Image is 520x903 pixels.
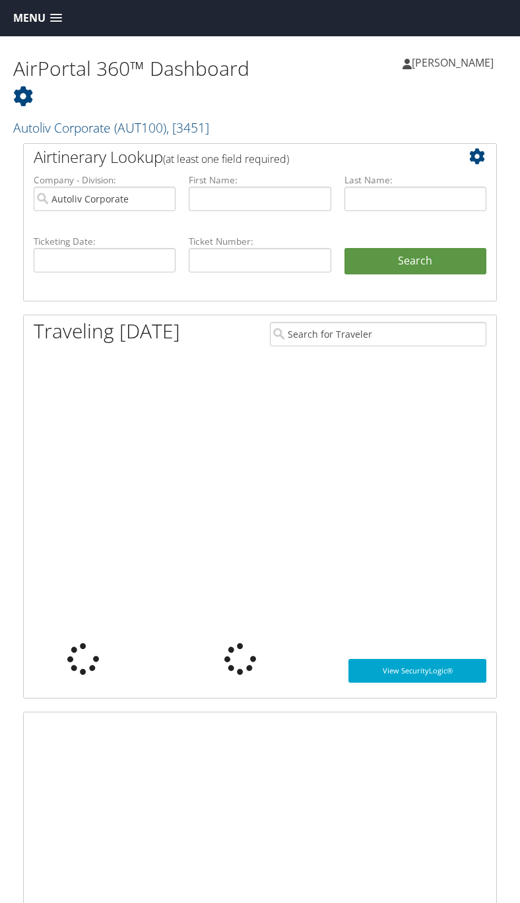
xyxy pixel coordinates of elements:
[403,43,507,82] a: [PERSON_NAME]
[13,12,46,24] span: Menu
[13,119,209,137] a: Autoliv Corporate
[7,7,69,29] a: Menu
[344,173,486,187] label: Last Name:
[344,248,486,274] button: Search
[270,322,486,346] input: Search for Traveler
[34,146,447,168] h2: Airtinerary Lookup
[189,235,331,248] label: Ticket Number:
[412,55,494,70] span: [PERSON_NAME]
[166,119,209,137] span: , [ 3451 ]
[114,119,166,137] span: ( AUT100 )
[348,659,486,683] a: View SecurityLogic®
[163,152,289,166] span: (at least one field required)
[34,317,180,345] h1: Traveling [DATE]
[13,55,260,110] h1: AirPortal 360™ Dashboard
[34,173,176,187] label: Company - Division:
[34,235,176,248] label: Ticketing Date:
[189,173,331,187] label: First Name:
